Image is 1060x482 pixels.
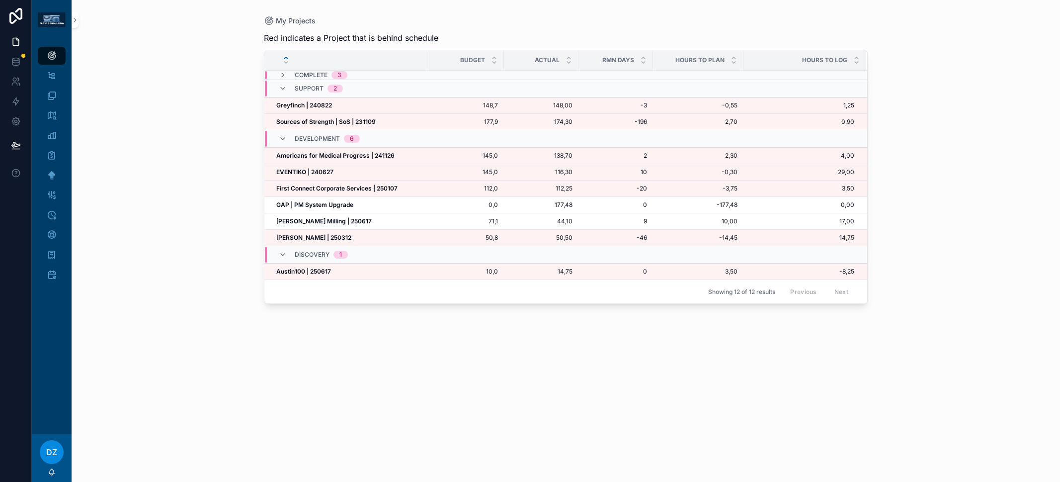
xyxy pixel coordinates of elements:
span: RMN Days [602,56,634,64]
a: First Connect Corporate Services | 250107 [276,185,423,193]
a: -3,75 [659,185,737,193]
a: 112,25 [510,185,572,193]
strong: Americans for Medical Progress | 241126 [276,152,395,159]
a: -0,30 [659,168,737,176]
span: Showing 12 of 12 results [708,288,775,296]
a: -177,48 [659,201,737,209]
a: 0,90 [744,118,854,126]
a: 71,1 [435,217,498,225]
a: 1,25 [744,101,854,109]
span: 14,75 [510,268,572,276]
span: -20 [584,185,647,193]
span: 177,48 [510,201,572,209]
div: 3 [337,71,341,79]
strong: First Connect Corporate Services | 250107 [276,185,398,192]
a: 0 [584,201,647,209]
a: 10 [584,168,647,176]
a: 10,0 [435,268,498,276]
div: 2 [333,85,337,93]
a: 10,00 [659,217,737,225]
span: DZ [46,446,57,458]
span: Hours to Plan [675,56,725,64]
span: Budget [460,56,485,64]
strong: [PERSON_NAME] Milling | 250617 [276,217,372,225]
a: -8,25 [744,268,854,276]
a: EVENTIKO | 240627 [276,168,423,176]
a: 0,0 [435,201,498,209]
strong: GAP | PM System Upgrade [276,201,353,208]
a: 2,70 [659,118,737,126]
a: 145,0 [435,168,498,176]
div: 6 [350,135,354,143]
span: Support [295,85,324,93]
a: 4,00 [744,152,854,160]
a: 14,75 [744,234,854,242]
a: 50,8 [435,234,498,242]
span: Complete [295,71,327,79]
a: 50,50 [510,234,572,242]
div: scrollable content [32,40,72,296]
a: Greyfinch | 240822 [276,101,423,109]
span: 2 [584,152,647,160]
a: My Projects [264,16,316,26]
a: 44,10 [510,217,572,225]
span: Discovery [295,251,329,259]
div: 1 [339,251,342,259]
a: 0 [584,268,647,276]
a: -196 [584,118,647,126]
span: 0,00 [744,201,854,209]
a: 145,0 [435,152,498,160]
a: -46 [584,234,647,242]
a: -0,55 [659,101,737,109]
span: 148,7 [435,101,498,109]
span: 9 [584,217,647,225]
a: 17,00 [744,217,854,225]
span: 138,70 [510,152,572,160]
a: -3 [584,101,647,109]
strong: [PERSON_NAME] | 250312 [276,234,351,241]
span: Red indicates a Project that is behind schedule [264,32,438,44]
a: 3,50 [744,185,854,193]
a: 2,30 [659,152,737,160]
a: 3,50 [659,268,737,276]
a: 148,00 [510,101,572,109]
a: 174,30 [510,118,572,126]
a: -14,45 [659,234,737,242]
a: Sources of Strength | SoS | 231109 [276,118,423,126]
a: [PERSON_NAME] | 250312 [276,234,423,242]
strong: EVENTIKO | 240627 [276,168,333,176]
img: App logo [38,12,66,27]
a: Americans for Medical Progress | 241126 [276,152,423,160]
a: 177,9 [435,118,498,126]
span: 112,0 [435,185,498,193]
a: 116,30 [510,168,572,176]
a: Austin100 | 250617 [276,268,423,276]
